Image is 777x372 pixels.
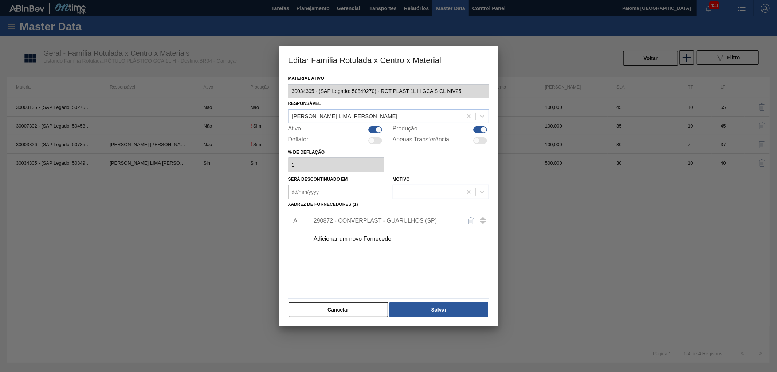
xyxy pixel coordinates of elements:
[288,125,301,134] label: Ativo
[393,177,410,182] label: Motivo
[393,136,450,145] label: Apenas Transferência
[288,177,348,182] label: Será descontinuado em
[288,185,385,199] input: dd/mm/yyyy
[279,46,498,74] h3: Editar Família Rotulada x Centro x Material
[314,236,456,242] div: Adicionar um novo Fornecedor
[292,113,397,119] div: [PERSON_NAME] LIMA [PERSON_NAME]
[462,212,480,230] button: delete-icon
[389,302,488,317] button: Salvar
[289,302,388,317] button: Cancelar
[393,125,418,134] label: Produção
[288,202,358,207] label: Xadrez de Fornecedores (1)
[288,101,321,106] label: Responsável
[288,212,299,230] li: A
[288,136,309,145] label: Deflator
[288,147,385,158] label: % de deflação
[288,73,489,84] label: Material ativo
[467,216,475,225] img: delete-icon
[314,218,456,224] div: 290872 - CONVERPLAST - GUARULHOS (SP)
